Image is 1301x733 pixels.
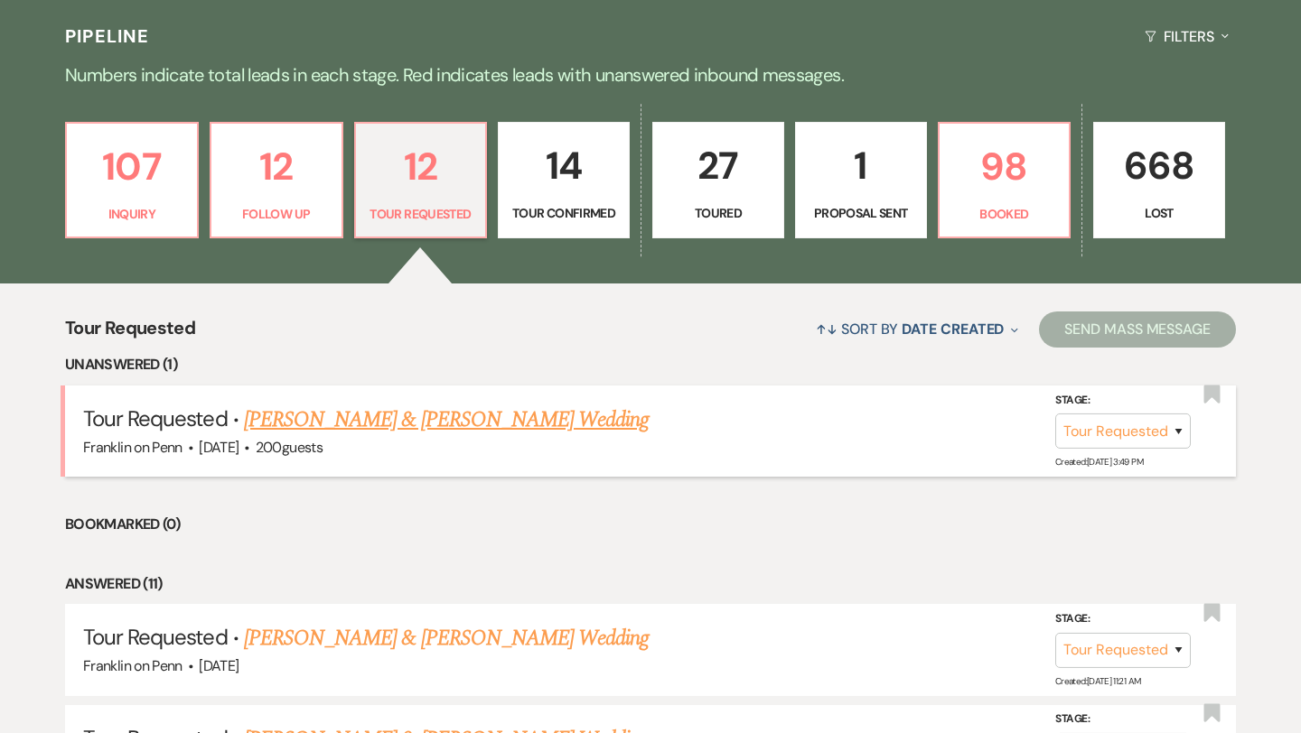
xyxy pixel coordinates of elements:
[795,122,927,239] a: 1Proposal Sent
[1039,311,1236,348] button: Send Mass Message
[199,656,239,675] span: [DATE]
[816,320,838,339] span: ↑↓
[652,122,784,239] a: 27Toured
[807,135,915,196] p: 1
[65,314,195,353] span: Tour Requested
[78,136,186,197] p: 107
[222,204,331,224] p: Follow Up
[510,203,618,223] p: Tour Confirmed
[664,203,772,223] p: Toured
[65,23,150,49] h3: Pipeline
[244,404,649,436] a: [PERSON_NAME] & [PERSON_NAME] Wedding
[65,572,1236,596] li: Answered (11)
[1055,675,1140,687] span: Created: [DATE] 11:21 AM
[950,204,1059,224] p: Booked
[950,136,1059,197] p: 98
[83,438,183,457] span: Franklin on Penn
[1055,609,1191,629] label: Stage:
[65,122,199,239] a: 107Inquiry
[1105,203,1213,223] p: Lost
[1093,122,1225,239] a: 668Lost
[938,122,1072,239] a: 98Booked
[367,136,475,197] p: 12
[83,404,228,432] span: Tour Requested
[1055,710,1191,729] label: Stage:
[210,122,343,239] a: 12Follow Up
[78,204,186,224] p: Inquiry
[1105,135,1213,196] p: 668
[354,122,488,239] a: 12Tour Requested
[65,353,1236,376] li: Unanswered (1)
[498,122,630,239] a: 14Tour Confirmed
[1137,13,1236,60] button: Filters
[809,305,1025,353] button: Sort By Date Created
[256,438,323,457] span: 200 guests
[65,513,1236,536] li: Bookmarked (0)
[222,136,331,197] p: 12
[1055,391,1191,411] label: Stage:
[199,438,239,457] span: [DATE]
[83,623,228,651] span: Tour Requested
[664,135,772,196] p: 27
[83,656,183,675] span: Franklin on Penn
[244,622,649,654] a: [PERSON_NAME] & [PERSON_NAME] Wedding
[510,135,618,196] p: 14
[1055,456,1143,468] span: Created: [DATE] 3:49 PM
[807,203,915,223] p: Proposal Sent
[367,204,475,224] p: Tour Requested
[902,320,1004,339] span: Date Created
